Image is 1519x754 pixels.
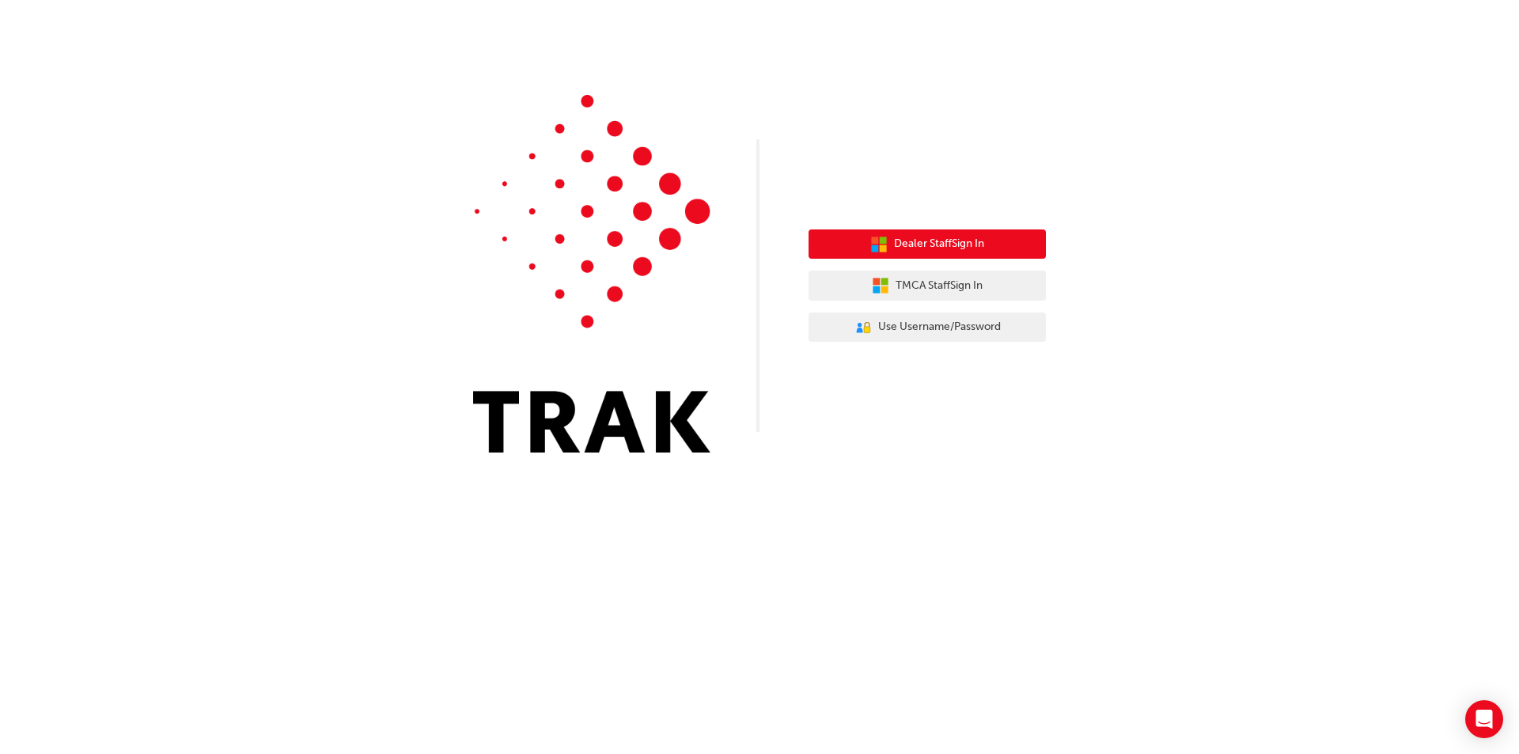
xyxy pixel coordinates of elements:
[809,313,1046,343] button: Use Username/Password
[878,318,1001,336] span: Use Username/Password
[1465,700,1503,738] div: Open Intercom Messenger
[896,277,983,295] span: TMCA Staff Sign In
[809,229,1046,260] button: Dealer StaffSign In
[894,235,984,253] span: Dealer Staff Sign In
[473,95,710,453] img: Trak
[809,271,1046,301] button: TMCA StaffSign In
